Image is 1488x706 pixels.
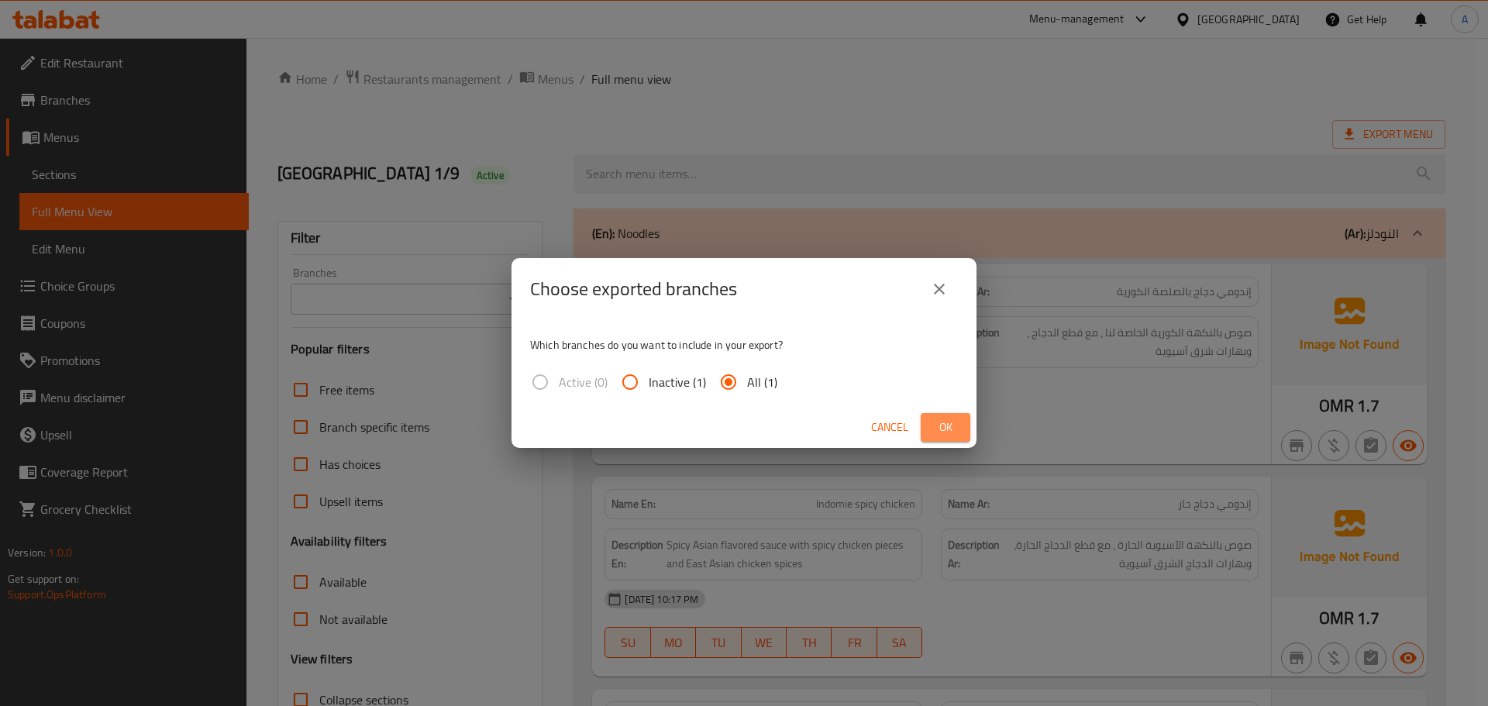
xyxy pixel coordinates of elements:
[747,373,777,391] span: All (1)
[921,270,958,308] button: close
[530,337,958,353] p: Which branches do you want to include in your export?
[865,413,914,442] button: Cancel
[921,413,970,442] button: Ok
[649,373,706,391] span: Inactive (1)
[559,373,608,391] span: Active (0)
[933,418,958,437] span: Ok
[530,277,737,301] h2: Choose exported branches
[871,418,908,437] span: Cancel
